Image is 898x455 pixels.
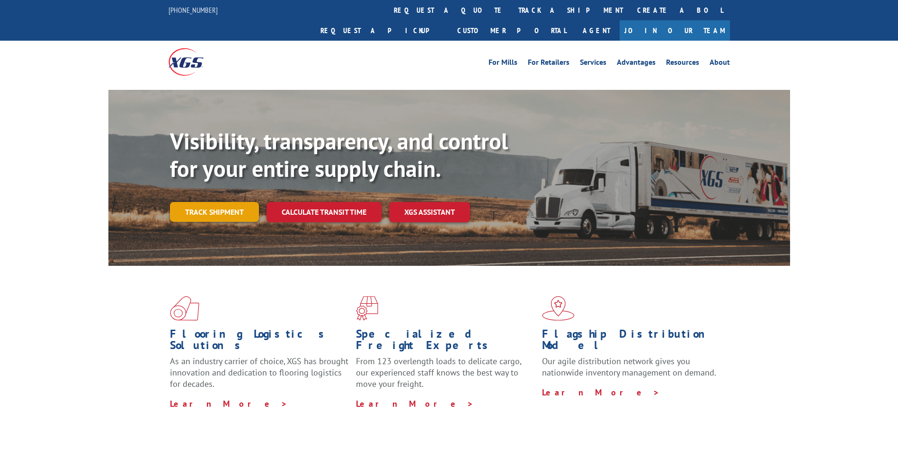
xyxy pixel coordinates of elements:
a: Learn More > [356,398,474,409]
a: Customer Portal [450,20,573,41]
span: Our agile distribution network gives you nationwide inventory management on demand. [542,356,716,378]
a: Learn More > [542,387,660,398]
a: About [710,59,730,69]
img: xgs-icon-focused-on-flooring-red [356,296,378,321]
a: For Mills [489,59,517,69]
a: Advantages [617,59,656,69]
a: Agent [573,20,620,41]
img: xgs-icon-total-supply-chain-intelligence-red [170,296,199,321]
p: From 123 overlength loads to delicate cargo, our experienced staff knows the best way to move you... [356,356,535,398]
img: xgs-icon-flagship-distribution-model-red [542,296,575,321]
a: Learn More > [170,398,288,409]
h1: Flagship Distribution Model [542,328,721,356]
a: Join Our Team [620,20,730,41]
a: Calculate transit time [267,202,382,222]
a: Resources [666,59,699,69]
a: Request a pickup [313,20,450,41]
h1: Specialized Freight Experts [356,328,535,356]
a: XGS ASSISTANT [389,202,470,222]
span: As an industry carrier of choice, XGS has brought innovation and dedication to flooring logistics... [170,356,348,389]
a: [PHONE_NUMBER] [169,5,218,15]
h1: Flooring Logistics Solutions [170,328,349,356]
a: Track shipment [170,202,259,222]
a: For Retailers [528,59,569,69]
a: Services [580,59,606,69]
b: Visibility, transparency, and control for your entire supply chain. [170,126,508,183]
